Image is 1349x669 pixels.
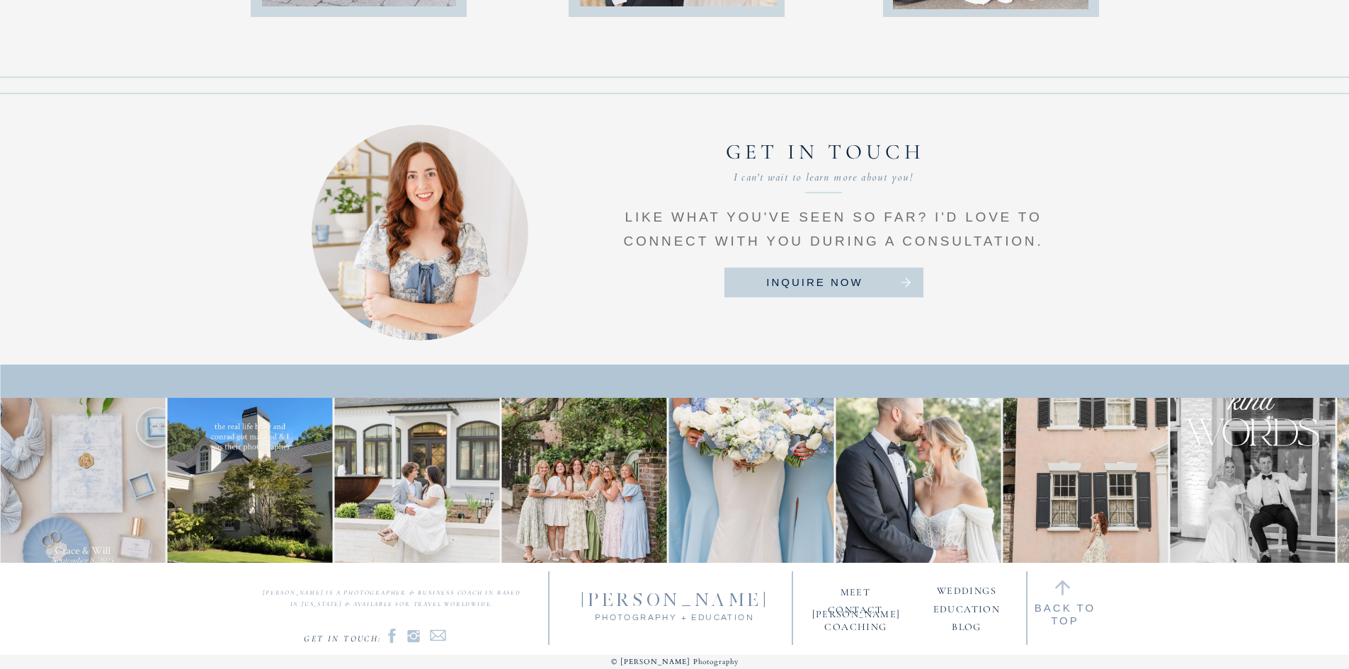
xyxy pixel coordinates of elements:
[334,398,499,563] img: Today’s going to be a good day! 🩷 because I get to see these two again and celebrate them. Locati...
[258,588,526,620] p: [PERSON_NAME] is a photographer & business coach in based in [US_STATE] & available for travel wo...
[1035,602,1096,658] a: back to top
[930,617,1003,630] a: blog
[561,589,790,609] a: [PERSON_NAME]
[734,167,914,179] p: I can't wait to learn more about you!
[586,610,764,620] a: photography + Education
[302,631,385,651] p: Get in touch:
[617,205,1050,251] p: like what you've seen so far? I'd love to connect with you during a consultation.
[812,582,899,595] a: meet [PERSON_NAME]
[819,600,892,613] a: contact
[501,398,666,563] img: Saying “yes” to community and support can change everything. ✨ That’s why I started Photography B...
[632,139,1018,167] h2: Get in touch
[836,398,1001,563] img: A quiet moment, a gentle kiss, and the mountains as their witness. 🤍 Venue: @ymcaprettyplace
[737,276,893,302] a: inquire now
[668,398,833,563] img: Gallery delivery day is my favorite day!! So much love for Erin & Michael and their perfect @clem...
[1170,398,1335,563] img: My words of affirmation heart right now 😭🥹😍 you don’t know how much your texts, reviews, and comm...
[930,599,1003,612] a: Education
[930,581,1003,594] a: weddings
[167,398,332,563] img: The private, intimate wedding of belly’s dreams and no cacao mirror glaze in sight 😍 So much real...
[810,617,902,630] a: Coaching
[1003,398,1168,563] img: Charleston camera roll ☀️🐟🐚👙💦🦐 This mastermind retreat week simply can’t be described in words! T...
